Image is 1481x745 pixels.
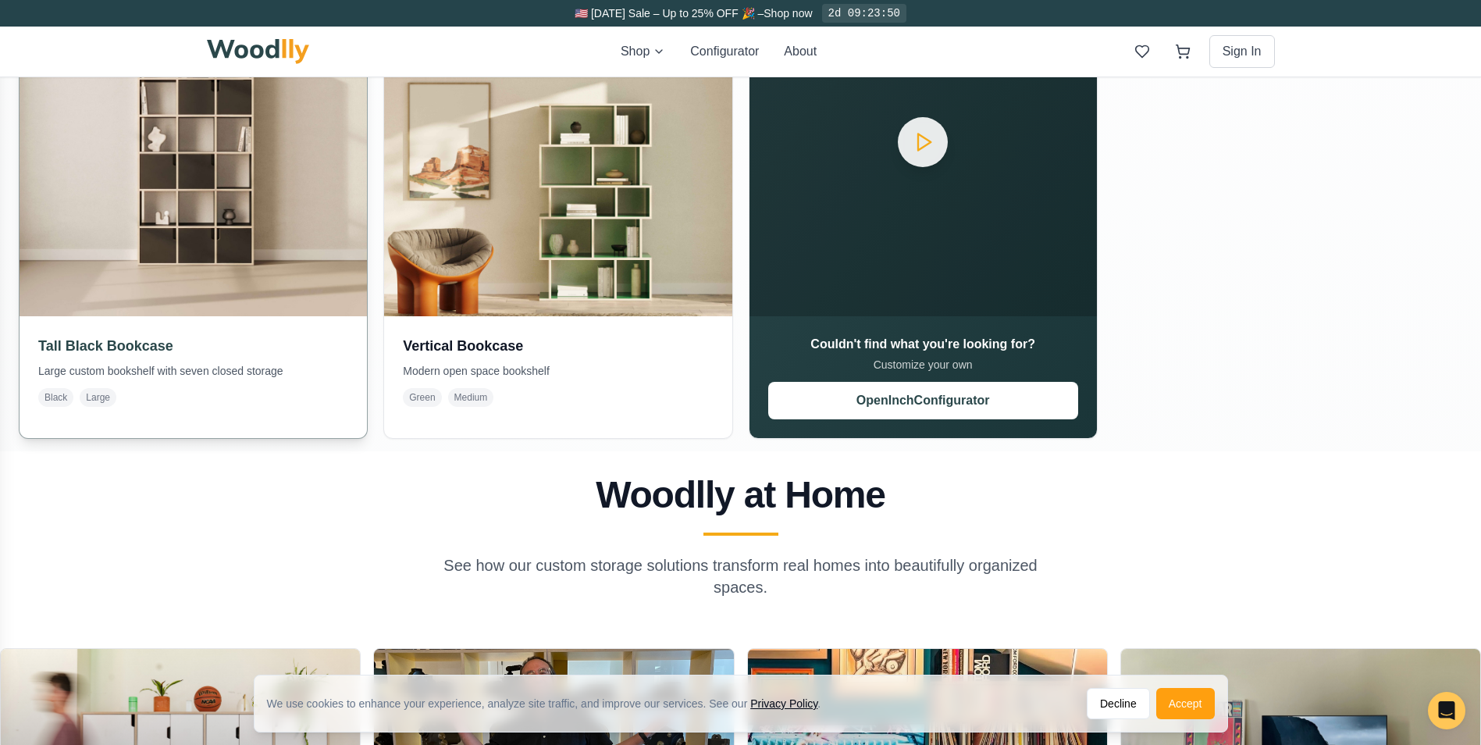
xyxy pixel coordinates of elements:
[822,4,906,23] div: 2d 09:23:50
[80,388,116,407] span: Large
[764,7,812,20] a: Shop now
[441,554,1041,598] p: See how our custom storage solutions transform real homes into beautifully organized spaces.
[784,42,817,61] button: About
[403,335,713,357] h3: Vertical Bookcase
[621,42,665,61] button: Shop
[403,388,441,407] span: Green
[1087,688,1150,719] button: Decline
[1428,692,1465,729] div: Open Intercom Messenger
[575,7,764,20] span: 🇺🇸 [DATE] Sale – Up to 25% OFF 🎉 –
[403,363,713,379] p: Modern open space bookshelf
[213,476,1269,514] h2: Woodlly at Home
[768,382,1078,419] button: OpenInchConfigurator
[768,335,1078,354] h3: Couldn't find what you're looking for?
[1209,35,1275,68] button: Sign In
[38,335,348,357] h3: Tall Black Bookcase
[207,39,310,64] img: Woodlly
[448,388,494,407] span: Medium
[38,363,348,379] p: Large custom bookshelf with seven closed storage
[690,42,759,61] button: Configurator
[1156,688,1215,719] button: Accept
[768,357,1078,372] p: Customize your own
[267,696,834,711] div: We use cookies to enhance your experience, analyze site traffic, and improve our services. See our .
[38,388,73,407] span: Black
[750,697,817,710] a: Privacy Policy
